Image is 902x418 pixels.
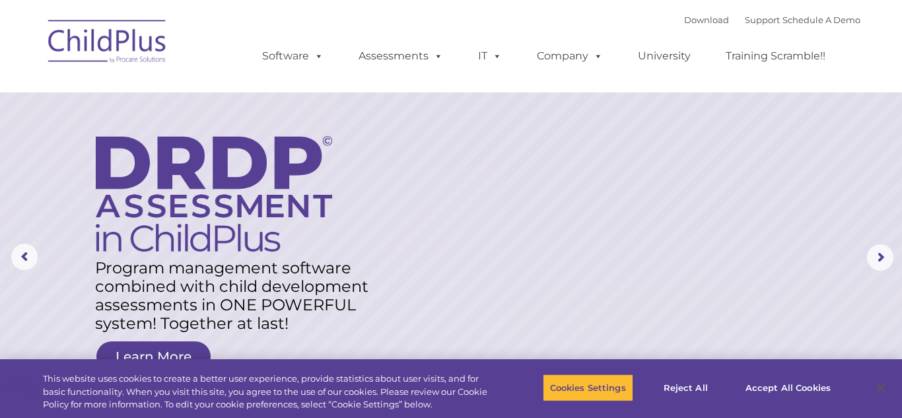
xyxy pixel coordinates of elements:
[345,43,456,69] a: Assessments
[184,141,240,151] span: Phone number
[745,15,780,25] a: Support
[465,43,515,69] a: IT
[644,374,727,401] button: Reject All
[738,374,838,401] button: Accept All Cookies
[184,87,224,97] span: Last name
[866,373,895,402] button: Close
[543,374,633,401] button: Cookies Settings
[524,43,616,69] a: Company
[96,136,332,252] img: DRDP Assessment in ChildPlus
[684,15,860,25] font: |
[95,259,384,333] rs-layer: Program management software combined with child development assessments in ONE POWERFUL system! T...
[712,43,839,69] a: Training Scramble!!
[42,11,174,77] img: ChildPlus by Procare Solutions
[43,372,496,411] div: This website uses cookies to create a better user experience, provide statistics about user visit...
[684,15,729,25] a: Download
[96,341,211,372] a: Learn More
[782,15,860,25] a: Schedule A Demo
[625,43,704,69] a: University
[249,43,337,69] a: Software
